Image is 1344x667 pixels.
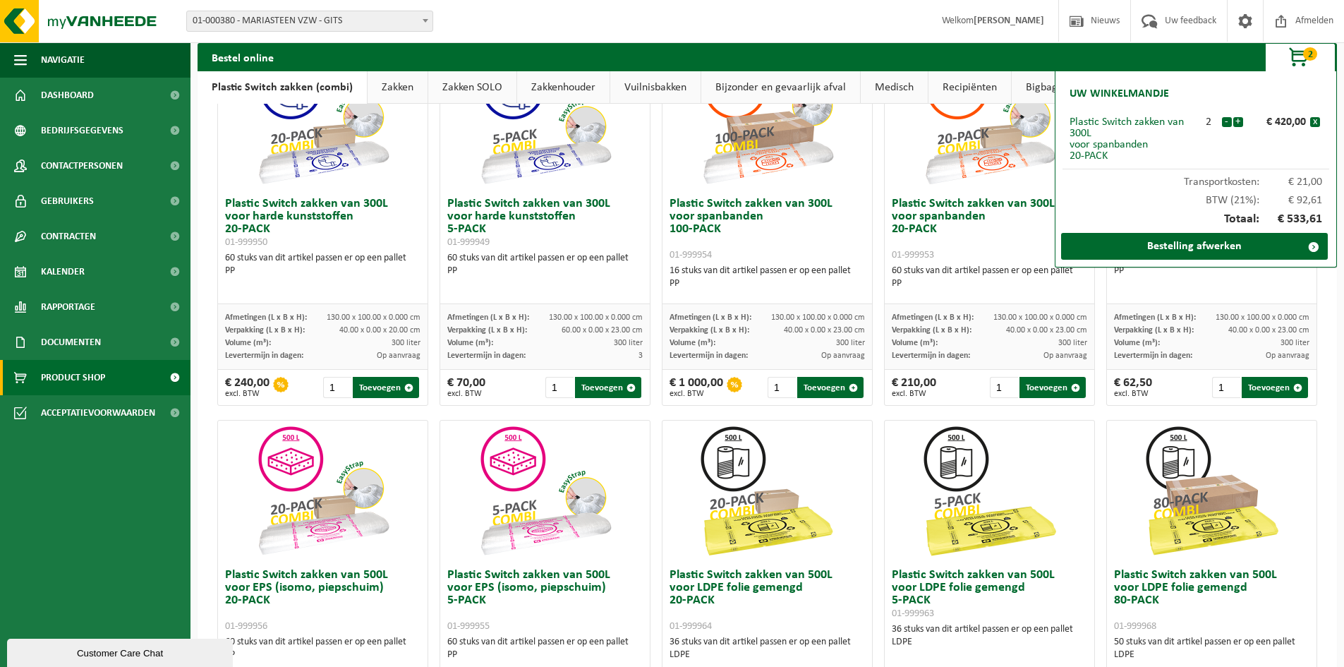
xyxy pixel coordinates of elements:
[517,71,610,104] a: Zakkenhouder
[892,351,970,360] span: Levertermijn in dagen:
[1265,43,1336,71] button: 2
[892,390,936,398] span: excl. BTW
[1063,78,1176,109] h2: Uw winkelmandje
[821,351,865,360] span: Op aanvraag
[1114,621,1156,632] span: 01-999968
[1006,326,1087,335] span: 40.00 x 0.00 x 23.00 cm
[670,377,723,398] div: € 1 000,00
[1114,636,1309,661] div: 50 stuks van dit artikel passen er op een pallet
[670,250,712,260] span: 01-999954
[670,621,712,632] span: 01-999964
[447,198,643,248] h3: Plastic Switch zakken van 300L voor harde kunststoffen 5-PACK
[1142,421,1283,562] img: 01-999968
[892,250,934,260] span: 01-999953
[892,569,1087,620] h3: Plastic Switch zakken van 500L voor LDPE folie gemengd 5-PACK
[1063,188,1329,206] div: BTW (21%):
[41,325,101,360] span: Documenten
[447,326,527,335] span: Verpakking (L x B x H):
[225,621,267,632] span: 01-999956
[1228,326,1309,335] span: 40.00 x 0.00 x 23.00 cm
[1114,377,1152,398] div: € 62,50
[225,390,270,398] span: excl. BTW
[990,377,1019,398] input: 1
[447,649,643,661] div: PP
[861,71,928,104] a: Medisch
[1114,265,1309,277] div: PP
[1058,339,1087,347] span: 300 liter
[1281,339,1309,347] span: 300 liter
[575,377,641,398] button: Toevoegen
[928,71,1011,104] a: Recipiënten
[1259,213,1323,226] span: € 533,61
[392,339,420,347] span: 300 liter
[697,49,838,191] img: 01-999954
[377,351,420,360] span: Op aanvraag
[1114,390,1152,398] span: excl. BTW
[41,148,123,184] span: Contactpersonen
[1247,116,1310,128] div: € 420,00
[1242,377,1308,398] button: Toevoegen
[670,569,865,632] h3: Plastic Switch zakken van 500L voor LDPE folie gemengd 20-PACK
[225,252,420,277] div: 60 stuks van dit artikel passen er op een pallet
[428,71,516,104] a: Zakken SOLO
[919,49,1060,191] img: 01-999953
[1063,206,1329,233] div: Totaal:
[549,313,643,322] span: 130.00 x 100.00 x 0.000 cm
[225,326,305,335] span: Verpakking (L x B x H):
[186,11,433,32] span: 01-000380 - MARIASTEEN VZW - GITS
[1266,351,1309,360] span: Op aanvraag
[225,237,267,248] span: 01-999950
[353,377,419,398] button: Toevoegen
[892,313,974,322] span: Afmetingen (L x B x H):
[1259,195,1323,206] span: € 92,61
[610,71,701,104] a: Vuilnisbakken
[339,326,420,335] span: 40.00 x 0.00 x 20.00 cm
[1019,377,1086,398] button: Toevoegen
[253,421,394,562] img: 01-999956
[1196,116,1221,128] div: 2
[447,569,643,632] h3: Plastic Switch zakken van 500L voor EPS (isomo, piepschuim) 5-PACK
[447,390,485,398] span: excl. BTW
[447,621,490,632] span: 01-999955
[447,351,526,360] span: Levertermijn in dagen:
[1114,351,1192,360] span: Levertermijn in dagen:
[1259,176,1323,188] span: € 21,00
[41,360,105,395] span: Product Shop
[771,313,865,322] span: 130.00 x 100.00 x 0.000 cm
[670,339,715,347] span: Volume (m³):
[614,339,643,347] span: 300 liter
[892,636,1087,649] div: LDPE
[1063,169,1329,188] div: Transportkosten:
[1114,313,1196,322] span: Afmetingen (L x B x H):
[41,254,85,289] span: Kalender
[447,313,529,322] span: Afmetingen (L x B x H):
[892,339,938,347] span: Volume (m³):
[41,289,95,325] span: Rapportage
[1114,339,1160,347] span: Volume (m³):
[1114,569,1309,632] h3: Plastic Switch zakken van 500L voor LDPE folie gemengd 80-PACK
[892,377,936,398] div: € 210,00
[1070,116,1196,162] div: Plastic Switch zakken van 300L voor spanbanden 20-PACK
[1061,233,1328,260] a: Bestelling afwerken
[447,237,490,248] span: 01-999949
[225,569,420,632] h3: Plastic Switch zakken van 500L voor EPS (isomo, piepschuim) 20-PACK
[892,198,1087,261] h3: Plastic Switch zakken van 300L voor spanbanden 20-PACK
[323,377,352,398] input: 1
[670,277,865,290] div: PP
[974,16,1044,26] strong: [PERSON_NAME]
[225,351,303,360] span: Levertermijn in dagen:
[1216,313,1309,322] span: 130.00 x 100.00 x 0.000 cm
[41,78,94,113] span: Dashboard
[670,390,723,398] span: excl. BTW
[475,421,616,562] img: 01-999955
[892,265,1087,290] div: 60 stuks van dit artikel passen er op een pallet
[41,42,85,78] span: Navigatie
[7,636,236,667] iframe: chat widget
[638,351,643,360] span: 3
[892,608,934,619] span: 01-999963
[225,339,271,347] span: Volume (m³):
[1222,117,1232,127] button: -
[1303,47,1317,61] span: 2
[670,313,751,322] span: Afmetingen (L x B x H):
[41,395,155,431] span: Acceptatievoorwaarden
